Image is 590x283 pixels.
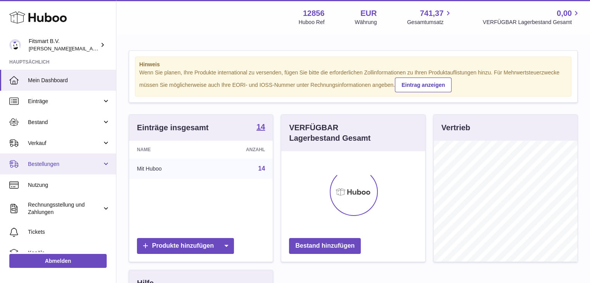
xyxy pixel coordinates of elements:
span: 0,00 [557,8,572,19]
strong: 12856 [303,8,325,19]
a: 14 [256,123,265,132]
div: Währung [355,19,377,26]
div: Huboo Ref [299,19,325,26]
div: Fitsmart B.V. [29,38,99,52]
h3: VERFÜGBAR Lagerbestand Gesamt [289,123,390,143]
span: Mein Dashboard [28,77,110,84]
span: Bestellungen [28,160,102,168]
td: Mit Huboo [129,159,206,179]
strong: Hinweis [139,61,567,68]
span: Einträge [28,98,102,105]
a: Eintrag anzeigen [395,78,452,92]
span: Tickets [28,228,110,236]
span: VERFÜGBAR Lagerbestand Gesamt [483,19,581,26]
a: Abmelden [9,254,107,268]
a: 0,00 VERFÜGBAR Lagerbestand Gesamt [483,8,581,26]
span: Gesamtumsatz [407,19,452,26]
strong: EUR [360,8,377,19]
span: 741,37 [420,8,443,19]
strong: 14 [256,123,265,131]
th: Name [129,141,206,159]
span: Kanäle [28,249,110,257]
a: 14 [258,165,265,172]
span: Rechnungsstellung und Zahlungen [28,201,102,216]
img: jonathan@leaderoo.com [9,39,21,51]
span: Verkauf [28,140,102,147]
th: Anzahl [206,141,273,159]
span: [PERSON_NAME][EMAIL_ADDRESS][DOMAIN_NAME] [29,45,156,52]
span: Bestand [28,119,102,126]
a: Produkte hinzufügen [137,238,234,254]
h3: Einträge insgesamt [137,123,209,133]
span: Nutzung [28,181,110,189]
div: Wenn Sie planen, Ihre Produkte international zu versenden, fügen Sie bitte die erforderlichen Zol... [139,69,567,92]
h3: Vertrieb [441,123,470,133]
a: Bestand hinzufügen [289,238,361,254]
a: 741,37 Gesamtumsatz [407,8,452,26]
